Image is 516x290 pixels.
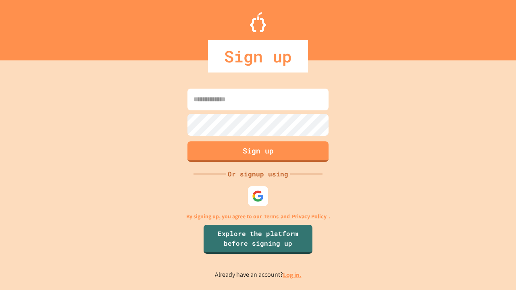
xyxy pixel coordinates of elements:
[449,223,508,257] iframe: chat widget
[482,258,508,282] iframe: chat widget
[215,270,302,280] p: Already have an account?
[226,169,290,179] div: Or signup using
[208,40,308,72] div: Sign up
[264,212,279,221] a: Terms
[204,225,312,254] a: Explore the platform before signing up
[250,12,266,32] img: Logo.svg
[187,141,329,162] button: Sign up
[283,271,302,279] a: Log in.
[252,190,264,202] img: google-icon.svg
[292,212,327,221] a: Privacy Policy
[186,212,330,221] p: By signing up, you agree to our and .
